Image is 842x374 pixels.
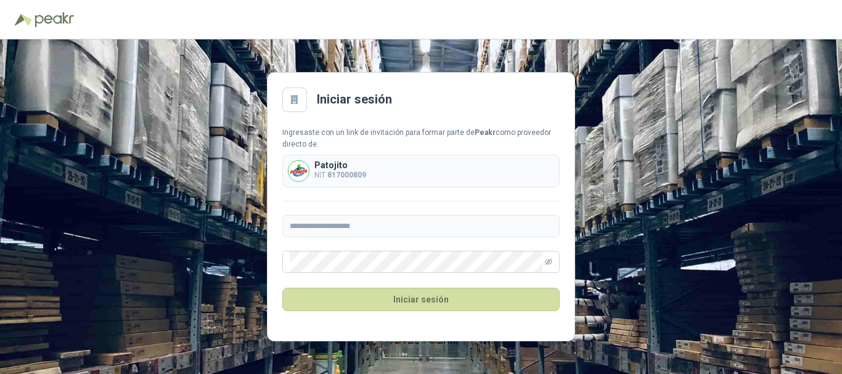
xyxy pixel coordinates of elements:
b: 817000809 [327,171,366,179]
img: Logo [15,14,32,26]
div: Ingresaste con un link de invitación para formar parte de como proveedor directo de: [282,127,560,150]
p: Patojito [314,161,366,169]
h2: Iniciar sesión [317,90,392,109]
span: eye-invisible [545,258,552,266]
button: Iniciar sesión [282,288,560,311]
p: NIT [314,169,366,181]
b: Peakr [475,128,496,137]
img: Peakr [35,12,74,27]
img: Company Logo [288,161,309,181]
